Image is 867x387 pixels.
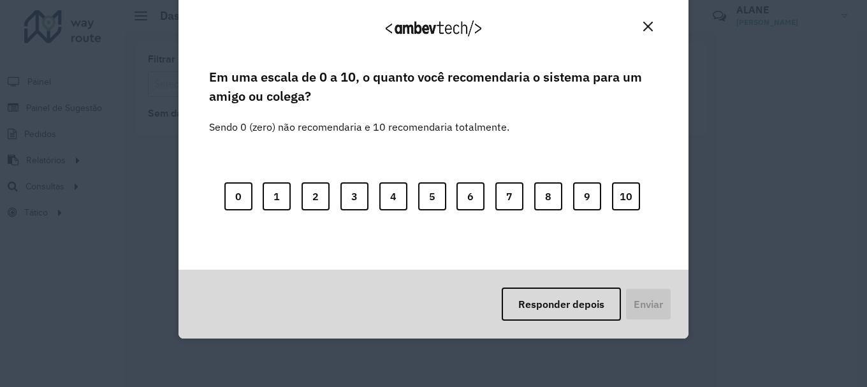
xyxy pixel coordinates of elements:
button: 2 [302,182,330,210]
img: Logo Ambevtech [386,20,481,36]
button: 7 [495,182,523,210]
button: 1 [263,182,291,210]
button: 0 [224,182,252,210]
img: Close [643,22,653,31]
button: 8 [534,182,562,210]
button: Responder depois [502,288,621,321]
button: 5 [418,182,446,210]
button: 9 [573,182,601,210]
button: Close [638,17,658,36]
button: 3 [340,182,368,210]
button: 6 [456,182,484,210]
button: 10 [612,182,640,210]
label: Em uma escala de 0 a 10, o quanto você recomendaria o sistema para um amigo ou colega? [209,68,658,106]
label: Sendo 0 (zero) não recomendaria e 10 recomendaria totalmente. [209,104,509,135]
button: 4 [379,182,407,210]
